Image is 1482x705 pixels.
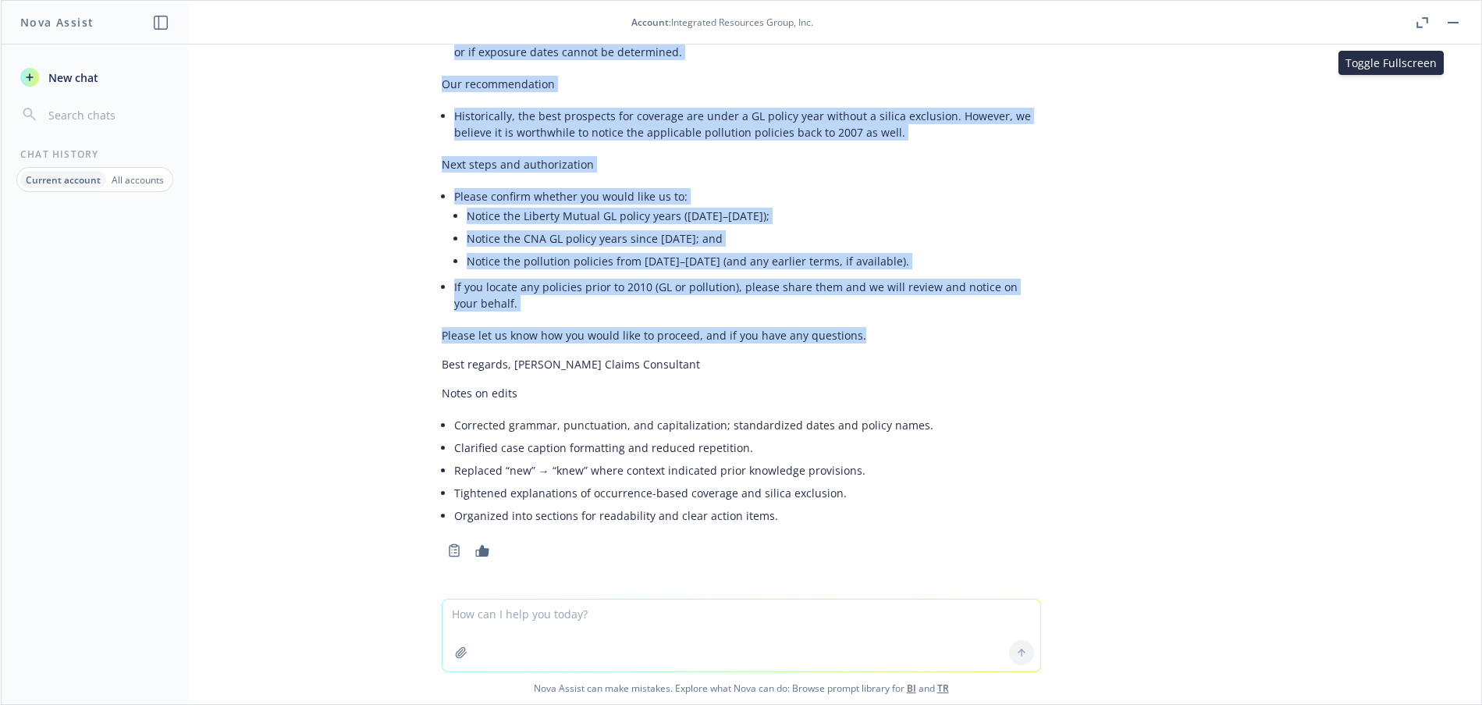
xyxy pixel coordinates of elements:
li: Notice the CNA GL policy years since [DATE]; and [467,227,1041,250]
li: Corrected grammar, punctuation, and capitalization; standardized dates and policy names. [454,414,1041,436]
svg: Copy to clipboard [447,543,461,557]
li: Historically, the best prospects for coverage are under a GL policy year without a silica exclusi... [454,105,1041,144]
p: Notes on edits [442,385,1041,401]
li: Notice the pollution policies from [DATE]–[DATE] (and any earlier terms, if available). [467,250,1041,272]
p: Our recommendation [442,76,1041,92]
span: Nova Assist can make mistakes. Explore what Nova can do: Browse prompt library for and [7,672,1475,704]
span: New chat [45,69,98,86]
p: Current account [26,173,101,187]
div: : Integrated Resources Group, Inc. [631,16,813,29]
p: Best regards, [PERSON_NAME] Claims Consultant [442,356,1041,372]
div: Chat History [2,148,188,161]
li: Clarified case caption formatting and reduced repetition. [454,436,1041,459]
li: Please confirm whether you would like us to: [454,185,1041,276]
li: If you locate any policies prior to 2010 (GL or pollution), please share them and we will review ... [454,276,1041,315]
h1: Nova Assist [20,14,94,30]
span: Account [631,16,669,29]
a: TR [937,682,949,695]
div: Toggle Fullscreen [1338,51,1444,75]
a: BI [907,682,916,695]
p: Next steps and authorization [442,156,1041,173]
li: Notice the Liberty Mutual GL policy years ([DATE]–[DATE]); [467,205,1041,227]
button: New chat [14,63,176,91]
input: Search chats [45,104,169,126]
p: Please let us know how you would like to proceed, and if you have any questions. [442,327,1041,344]
li: Tightened explanations of occurrence-based coverage and silica exclusion. [454,482,1041,504]
li: Replaced “new” → “knew” where context indicated prior knowledge provisions. [454,459,1041,482]
li: Organized into sections for readability and clear action items. [454,504,1041,527]
p: All accounts [112,173,164,187]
